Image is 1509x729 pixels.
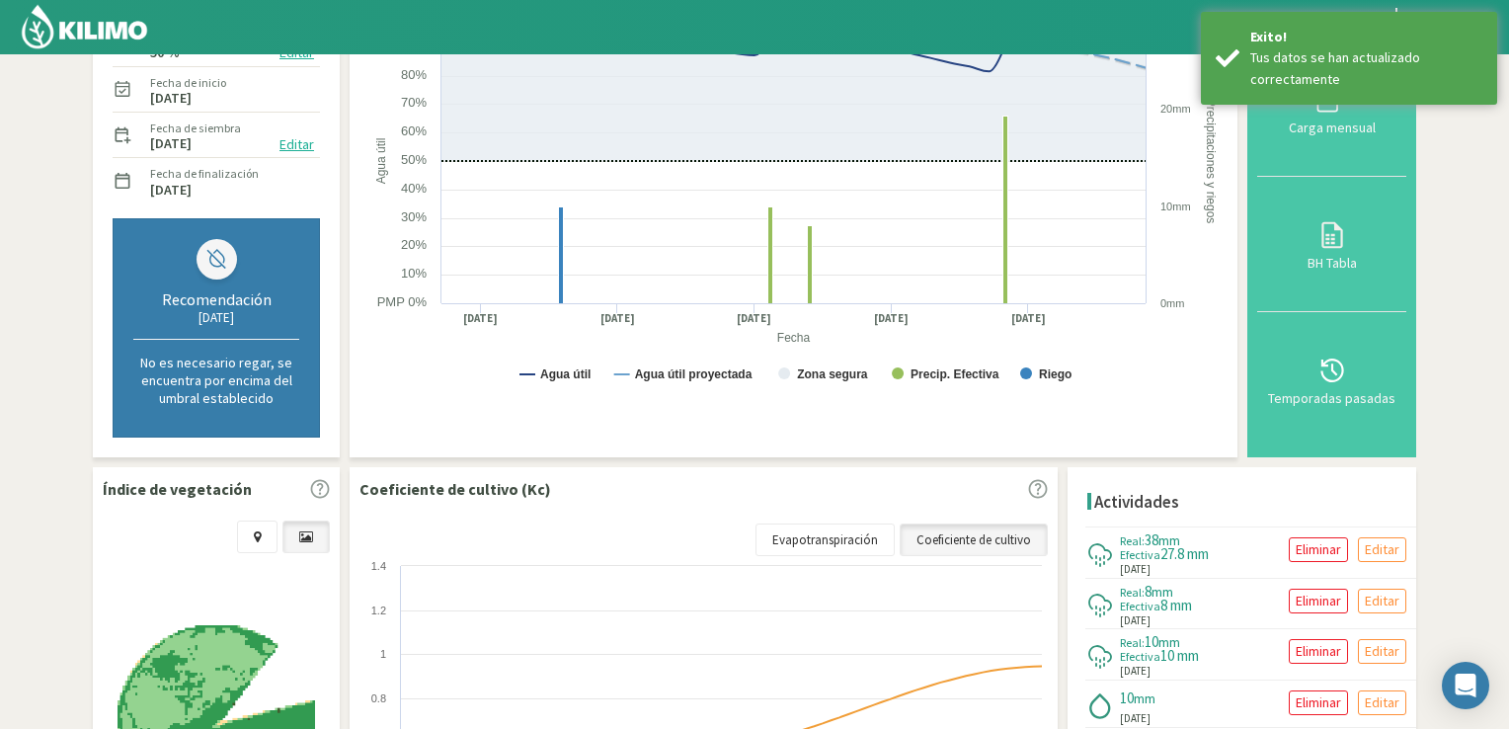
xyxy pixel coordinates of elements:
button: Editar [1358,690,1406,715]
text: 10% [401,266,427,281]
button: Eliminar [1289,589,1348,613]
div: Tus datos se han actualizado correctamente [1250,47,1482,90]
span: Efectiva [1120,547,1160,562]
p: Editar [1365,538,1399,561]
p: Editar [1365,590,1399,612]
label: [DATE] [150,137,192,150]
text: Agua útil proyectada [635,367,753,381]
div: BH Tabla [1263,256,1400,270]
span: Real: [1120,635,1145,650]
a: Evapotranspiración [755,524,895,557]
text: 20mm [1160,103,1191,115]
span: 38 [1145,530,1158,549]
text: 50% [401,152,427,167]
span: mm [1158,531,1180,549]
span: 10 mm [1160,646,1199,665]
span: mm [1152,583,1173,601]
text: Precipitaciones y riegos [1204,99,1218,224]
p: Coeficiente de cultivo (Kc) [359,477,551,501]
div: Open Intercom Messenger [1442,662,1489,709]
text: [DATE] [874,311,909,326]
text: 60% [401,123,427,138]
text: 1 [380,648,386,660]
button: Eliminar [1289,537,1348,562]
h4: Actividades [1094,493,1179,512]
text: Agua útil [374,138,388,185]
text: 30% [401,209,427,224]
text: [DATE] [1011,311,1046,326]
button: Editar [1358,589,1406,613]
text: 1.2 [371,605,386,616]
p: Eliminar [1296,590,1341,612]
text: Agua útil [540,367,591,381]
p: Eliminar [1296,640,1341,663]
text: 80% [401,67,427,82]
div: Temporadas pasadas [1263,391,1400,405]
span: [DATE] [1120,612,1151,629]
label: [DATE] [150,92,192,105]
p: Eliminar [1296,691,1341,714]
label: Fecha de siembra [150,120,241,137]
button: Eliminar [1289,639,1348,664]
label: Fecha de inicio [150,74,226,92]
span: 27.8 mm [1160,544,1209,563]
a: Coeficiente de cultivo [900,524,1048,557]
button: Editar [1358,537,1406,562]
button: Editar [274,133,320,156]
p: Índice de vegetación [103,477,252,501]
p: Editar [1365,691,1399,714]
p: No es necesario regar, se encuentra por encima del umbral establecido [133,354,299,407]
div: Exito! [1250,27,1482,47]
button: Temporadas pasadas [1257,312,1406,447]
text: 1.4 [371,560,386,572]
button: BH Tabla [1257,177,1406,312]
span: [DATE] [1120,663,1151,680]
span: Real: [1120,533,1145,548]
p: Eliminar [1296,538,1341,561]
button: Carga mensual [1257,41,1406,177]
label: [DATE] [150,184,192,197]
span: mm [1134,689,1155,707]
span: 10 [1120,688,1134,707]
text: 0.8 [371,692,386,704]
text: 40% [401,181,427,196]
span: Efectiva [1120,649,1160,664]
span: [DATE] [1120,710,1151,727]
text: 10mm [1160,201,1191,212]
span: 10 [1145,632,1158,651]
button: Editar [1358,639,1406,664]
text: [DATE] [463,311,498,326]
text: 70% [401,95,427,110]
text: [DATE] [737,311,771,326]
text: Zona segura [797,367,868,381]
label: Fecha de finalización [150,165,259,183]
text: 20% [401,237,427,252]
img: Kilimo [20,3,149,50]
text: 0mm [1160,297,1184,309]
label: 50 % [150,46,180,59]
text: PMP 0% [377,294,428,309]
button: Eliminar [1289,690,1348,715]
span: mm [1158,633,1180,651]
div: Carga mensual [1263,121,1400,134]
span: Real: [1120,585,1145,600]
text: Fecha [777,332,811,346]
text: Precip. Efectiva [911,367,999,381]
text: Riego [1039,367,1072,381]
p: Editar [1365,640,1399,663]
span: Efectiva [1120,599,1160,613]
span: [DATE] [1120,561,1151,578]
span: 8 [1145,582,1152,601]
text: [DATE] [600,311,635,326]
span: 8 mm [1160,596,1192,614]
div: [DATE] [133,309,299,326]
div: Recomendación [133,289,299,309]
